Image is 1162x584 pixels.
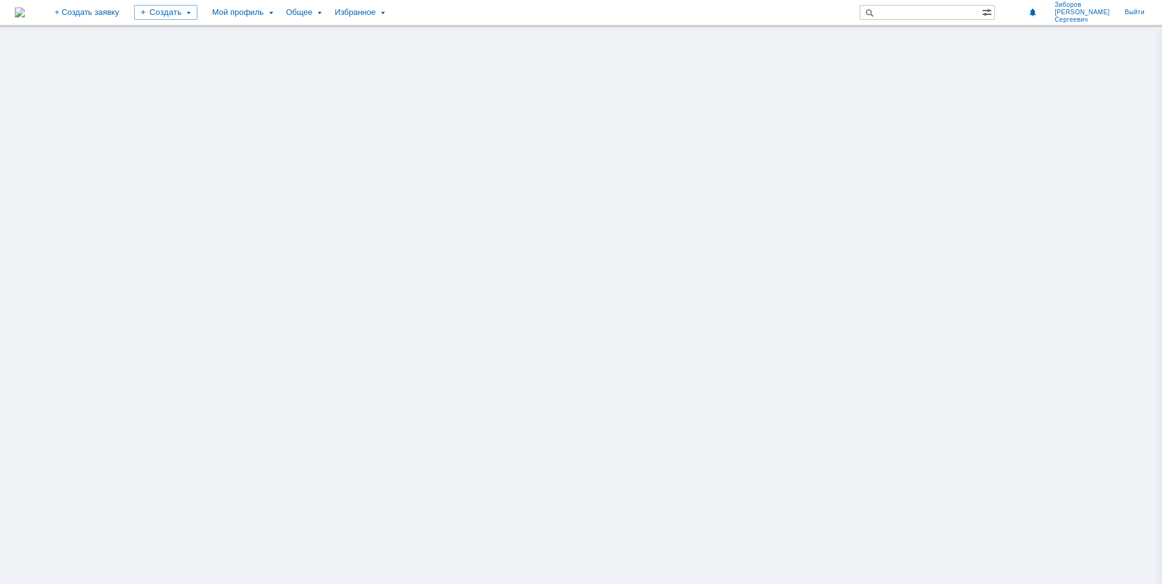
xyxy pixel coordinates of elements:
span: Сергеевич [1055,16,1110,24]
span: [PERSON_NAME] [1055,9,1110,16]
img: logo [15,7,25,17]
span: Расширенный поиск [982,6,994,17]
span: Зиборов [1055,1,1110,9]
a: Перейти на домашнюю страницу [15,7,25,17]
div: Создать [134,5,197,20]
